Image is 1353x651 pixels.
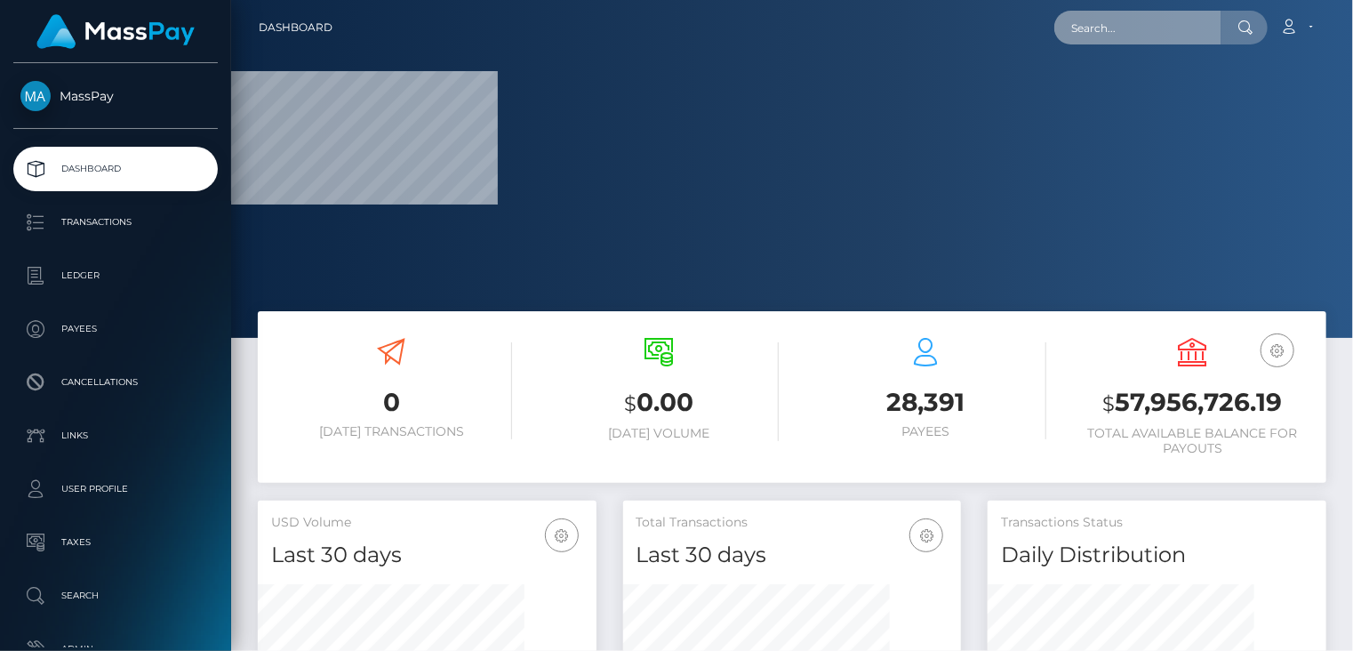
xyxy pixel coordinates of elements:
a: Links [13,414,218,458]
h4: Daily Distribution [1001,540,1313,571]
a: Cancellations [13,360,218,405]
h5: USD Volume [271,514,583,532]
small: $ [1103,391,1116,416]
p: Transactions [20,209,211,236]
span: MassPay [13,88,218,104]
h5: Transactions Status [1001,514,1313,532]
p: Ledger [20,262,211,289]
h4: Last 30 days [636,540,949,571]
a: Search [13,574,218,618]
p: Search [20,583,211,609]
p: Cancellations [20,369,211,396]
h6: [DATE] Transactions [271,424,512,439]
p: Links [20,422,211,449]
p: User Profile [20,476,211,502]
a: Dashboard [13,147,218,191]
p: Dashboard [20,156,211,182]
input: Search... [1054,11,1221,44]
a: Dashboard [259,9,332,46]
h6: Total Available Balance for Payouts [1073,426,1314,456]
a: User Profile [13,467,218,511]
a: Taxes [13,520,218,565]
h3: 0.00 [539,385,780,422]
h4: Last 30 days [271,540,583,571]
h3: 0 [271,385,512,420]
a: Ledger [13,253,218,298]
a: Transactions [13,200,218,245]
img: MassPay [20,81,51,111]
h5: Total Transactions [636,514,949,532]
h3: 57,956,726.19 [1073,385,1314,422]
p: Taxes [20,529,211,556]
img: MassPay Logo [36,14,195,49]
small: $ [624,391,636,416]
h6: Payees [805,424,1046,439]
p: Payees [20,316,211,342]
h3: 28,391 [805,385,1046,420]
a: Payees [13,307,218,351]
h6: [DATE] Volume [539,426,780,441]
